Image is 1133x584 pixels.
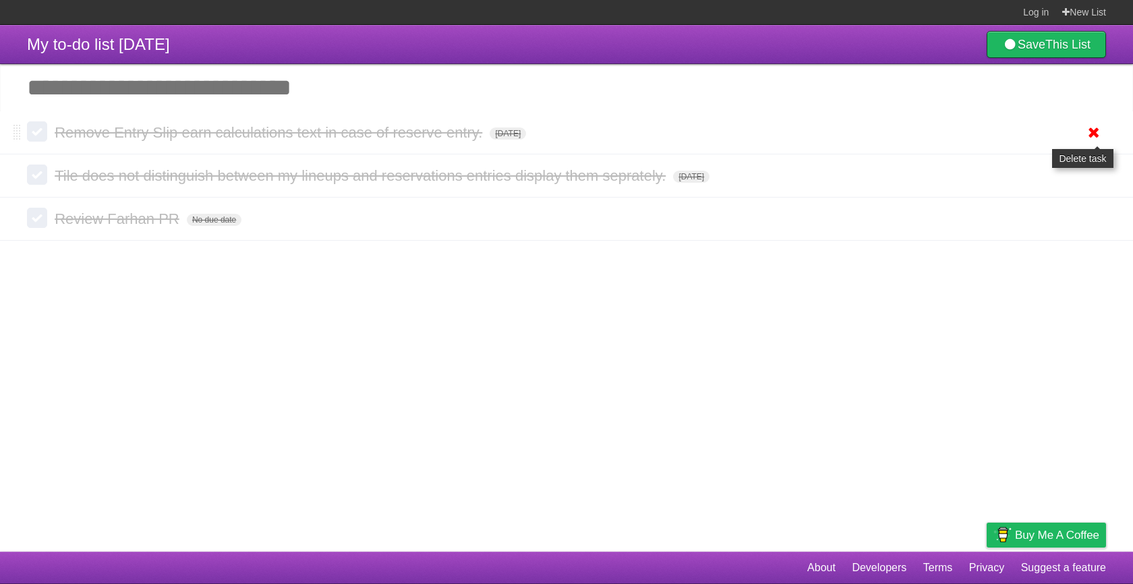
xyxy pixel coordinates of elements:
[187,214,241,226] span: No due date
[1015,523,1099,547] span: Buy me a coffee
[1021,555,1106,581] a: Suggest a feature
[27,121,47,142] label: Done
[490,127,526,140] span: [DATE]
[27,35,170,53] span: My to-do list [DATE]
[55,124,486,141] span: Remove Entry Slip earn calculations text in case of reserve entry.
[673,171,709,183] span: [DATE]
[55,167,669,184] span: Tile does not distinguish between my lineups and reservations entries display them seprately.
[993,523,1012,546] img: Buy me a coffee
[987,31,1106,58] a: SaveThis List
[1045,38,1091,51] b: This List
[55,210,183,227] span: Review Farhan PR
[969,555,1004,581] a: Privacy
[923,555,953,581] a: Terms
[807,555,836,581] a: About
[852,555,906,581] a: Developers
[27,165,47,185] label: Done
[987,523,1106,548] a: Buy me a coffee
[27,208,47,228] label: Done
